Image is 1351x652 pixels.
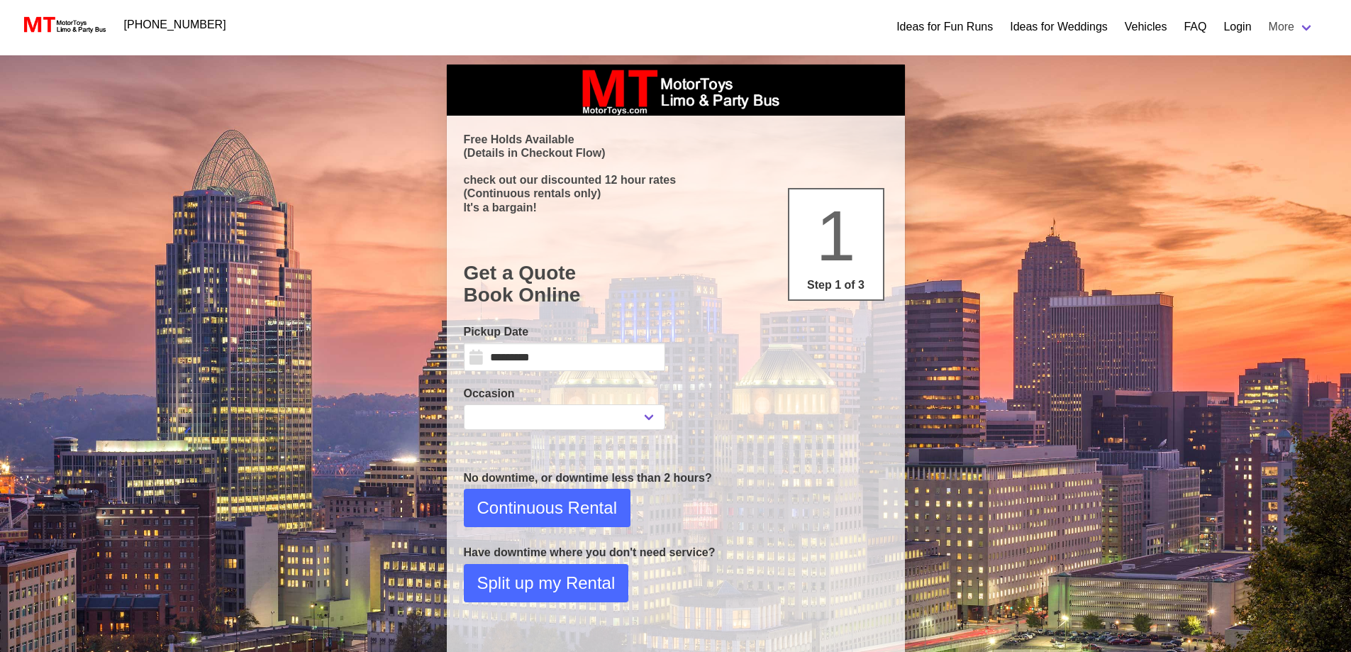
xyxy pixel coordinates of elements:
a: Ideas for Weddings [1010,18,1108,35]
a: [PHONE_NUMBER] [116,11,235,39]
button: Continuous Rental [464,489,630,527]
span: Continuous Rental [477,495,617,521]
p: It's a bargain! [464,201,888,214]
p: (Details in Checkout Flow) [464,146,888,160]
p: Step 1 of 3 [795,277,877,294]
p: Free Holds Available [464,133,888,146]
label: Occasion [464,385,665,402]
p: (Continuous rentals only) [464,187,888,200]
img: box_logo_brand.jpeg [569,65,782,116]
p: No downtime, or downtime less than 2 hours? [464,470,888,487]
img: MotorToys Logo [20,15,107,35]
a: FAQ [1184,18,1206,35]
a: Ideas for Fun Runs [896,18,993,35]
p: Have downtime where you don't need service? [464,544,888,561]
a: Vehicles [1125,18,1167,35]
a: Login [1223,18,1251,35]
button: Split up my Rental [464,564,629,602]
span: 1 [816,196,856,275]
span: Split up my Rental [477,570,616,596]
label: Pickup Date [464,324,665,341]
a: More [1260,13,1323,41]
h1: Get a Quote Book Online [464,262,888,306]
p: check out our discounted 12 hour rates [464,173,888,187]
